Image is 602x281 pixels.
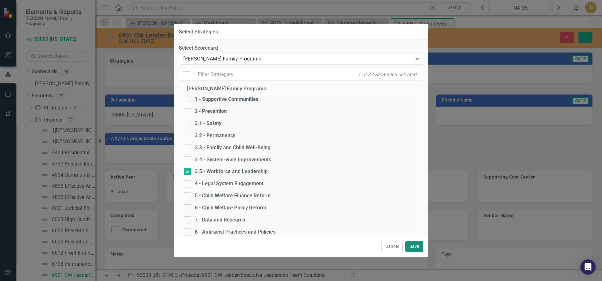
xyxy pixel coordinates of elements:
div: 2 - Prevention [195,108,227,115]
div: [PERSON_NAME] Family Programs [183,55,412,63]
div: 8 - Antiracist Practices and Policies [195,228,276,236]
input: Filter Strategies [194,69,423,81]
div: 3.1 - Safety [195,120,221,127]
div: 3.4 - System-wide Improvements [195,156,271,164]
label: Select Scorecard [179,45,423,52]
div: 7 - Data and Research [195,216,245,224]
button: Cancel [381,241,403,252]
button: Save [405,241,423,252]
div: Select Strategies [179,29,218,35]
div: 1 - Supportive Communities [195,96,258,103]
legend: [PERSON_NAME] Family Programs [184,85,269,93]
div: 3.2 - Permanency [195,132,235,139]
div: Open Intercom Messenger [580,259,596,275]
div: 4 - Legal System Engagement [195,180,263,187]
div: 3.5 - Workforce and Leadership [195,168,268,175]
div: 3.3 - Family and Child Well-Being [195,144,270,151]
div: 6 - Child Welfare Policy Reform [195,204,266,212]
div: 5 - Child Welfare Finance Reform [195,192,271,200]
div: 1 of 37 Strategies selected [357,70,418,80]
